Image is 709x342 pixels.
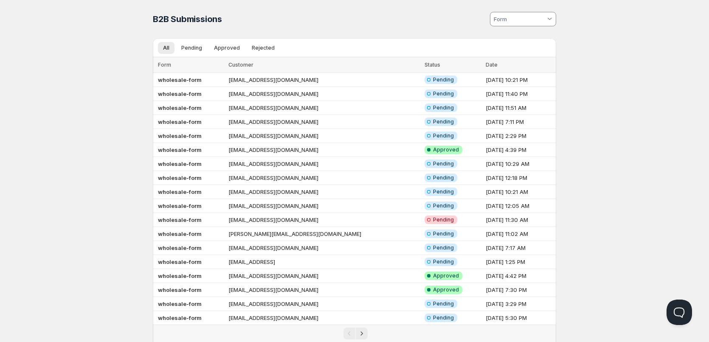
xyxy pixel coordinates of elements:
td: [EMAIL_ADDRESS][DOMAIN_NAME] [226,241,422,255]
td: [DATE] 7:17 AM [483,241,556,255]
span: Approved [433,286,459,293]
iframe: Help Scout Beacon - Open [667,300,692,325]
td: [DATE] 1:25 PM [483,255,556,269]
span: Pending [433,216,454,223]
span: Pending [433,132,454,139]
b: wholesale-form [158,132,202,139]
span: Pending [433,160,454,167]
b: wholesale-form [158,258,202,265]
b: wholesale-form [158,188,202,195]
span: Pending [433,104,454,111]
td: [DATE] 4:42 PM [483,269,556,283]
td: [EMAIL_ADDRESS][DOMAIN_NAME] [226,283,422,297]
span: Pending [433,90,454,97]
td: [EMAIL_ADDRESS][DOMAIN_NAME] [226,185,422,199]
span: Pending [433,314,454,321]
span: Pending [433,76,454,83]
td: [EMAIL_ADDRESS][DOMAIN_NAME] [226,143,422,157]
b: wholesale-form [158,272,202,279]
b: wholesale-form [158,286,202,293]
b: wholesale-form [158,174,202,181]
input: Form [492,12,546,26]
td: [EMAIL_ADDRESS][DOMAIN_NAME] [226,73,422,87]
span: Pending [433,230,454,237]
b: wholesale-form [158,118,202,125]
td: [DATE] 11:51 AM [483,101,556,115]
td: [EMAIL_ADDRESS][DOMAIN_NAME] [226,311,422,325]
span: Status [425,62,440,68]
span: Pending [433,244,454,251]
span: Pending [433,188,454,195]
span: B2B Submissions [153,14,222,24]
td: [DATE] 11:40 PM [483,87,556,101]
span: Approved [433,272,459,279]
nav: Pagination [153,325,556,342]
b: wholesale-form [158,244,202,251]
td: [EMAIL_ADDRESS][DOMAIN_NAME] [226,269,422,283]
span: Pending [181,45,202,51]
b: wholesale-form [158,216,202,223]
span: Form [158,62,171,68]
td: [DATE] 2:29 PM [483,129,556,143]
td: [EMAIL_ADDRESS][DOMAIN_NAME] [226,129,422,143]
td: [EMAIL_ADDRESS][DOMAIN_NAME] [226,199,422,213]
td: [DATE] 10:21 AM [483,185,556,199]
b: wholesale-form [158,160,202,167]
td: [DATE] 12:18 PM [483,171,556,185]
b: wholesale-form [158,202,202,209]
td: [DATE] 11:30 AM [483,213,556,227]
b: wholesale-form [158,314,202,321]
td: [EMAIL_ADDRESS][DOMAIN_NAME] [226,297,422,311]
span: Approved [433,146,459,153]
b: wholesale-form [158,104,202,111]
span: Date [486,62,498,68]
b: wholesale-form [158,230,202,237]
td: [DATE] 10:21 PM [483,73,556,87]
span: Pending [433,118,454,125]
span: Rejected [252,45,275,51]
td: [DATE] 12:05 AM [483,199,556,213]
td: [EMAIL_ADDRESS][DOMAIN_NAME] [226,87,422,101]
b: wholesale-form [158,300,202,307]
td: [EMAIL_ADDRESS][DOMAIN_NAME] [226,157,422,171]
b: wholesale-form [158,146,202,153]
td: [DATE] 7:30 PM [483,283,556,297]
td: [DATE] 4:39 PM [483,143,556,157]
b: wholesale-form [158,76,202,83]
td: [EMAIL_ADDRESS][DOMAIN_NAME] [226,213,422,227]
td: [EMAIL_ADDRESS][DOMAIN_NAME] [226,115,422,129]
span: All [163,45,169,51]
span: Pending [433,174,454,181]
td: [DATE] 11:02 AM [483,227,556,241]
span: Pending [433,258,454,265]
span: Pending [433,202,454,209]
td: [DATE] 5:30 PM [483,311,556,325]
td: [PERSON_NAME][EMAIL_ADDRESS][DOMAIN_NAME] [226,227,422,241]
td: [EMAIL_ADDRESS] [226,255,422,269]
span: Customer [228,62,253,68]
td: [DATE] 3:29 PM [483,297,556,311]
span: Pending [433,300,454,307]
td: [DATE] 7:11 PM [483,115,556,129]
td: [DATE] 10:29 AM [483,157,556,171]
b: wholesale-form [158,90,202,97]
td: [EMAIL_ADDRESS][DOMAIN_NAME] [226,101,422,115]
button: Next [356,328,368,339]
span: Approved [214,45,240,51]
td: [EMAIL_ADDRESS][DOMAIN_NAME] [226,171,422,185]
